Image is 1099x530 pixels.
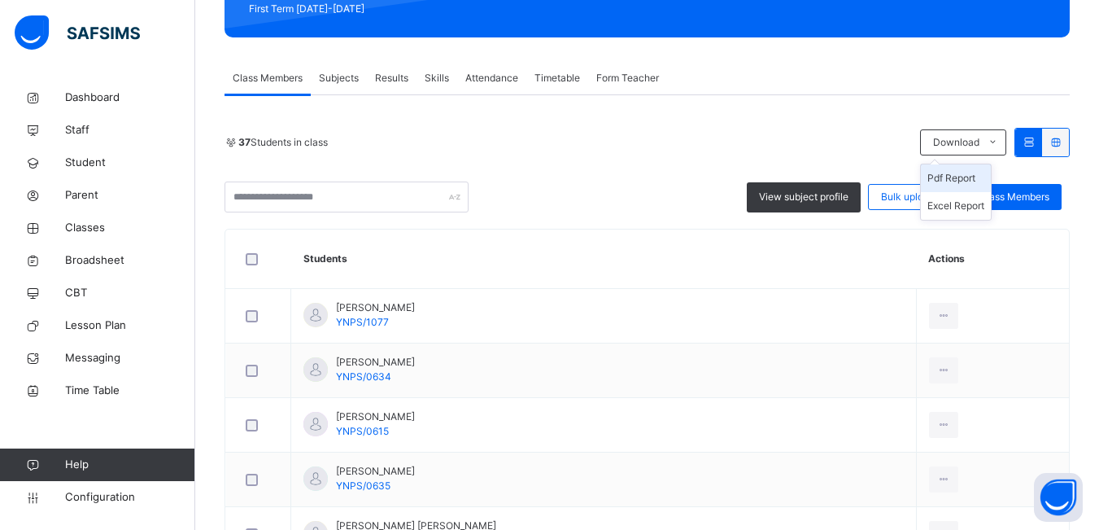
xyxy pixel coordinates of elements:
[65,457,194,473] span: Help
[534,71,580,85] span: Timetable
[1034,473,1083,522] button: Open asap
[319,71,359,85] span: Subjects
[65,252,195,269] span: Broadsheet
[921,164,991,192] li: dropdown-list-item-null-0
[933,135,979,150] span: Download
[916,230,1069,289] th: Actions
[336,355,415,370] span: [PERSON_NAME]
[15,15,140,50] img: safsims
[65,285,195,301] span: CBT
[65,383,195,399] span: Time Table
[465,71,518,85] span: Attendance
[596,71,659,85] span: Form Teacher
[65,489,194,506] span: Configuration
[249,2,489,16] span: First Term [DATE]-[DATE]
[238,136,251,148] b: 37
[65,187,195,204] span: Parent
[65,122,195,138] span: Staff
[336,316,389,328] span: YNPS/1077
[425,71,449,85] span: Skills
[336,410,415,424] span: [PERSON_NAME]
[336,300,415,315] span: [PERSON_NAME]
[65,350,195,366] span: Messaging
[336,370,391,383] span: YNPS/0634
[336,464,415,479] span: [PERSON_NAME]
[65,155,195,171] span: Student
[238,135,328,150] span: Students in class
[65,318,195,334] span: Lesson Plan
[921,192,991,220] li: dropdown-list-item-null-1
[759,190,848,204] span: View subject profile
[881,190,935,204] span: Bulk upload
[65,220,195,236] span: Classes
[959,190,1049,204] span: Add Class Members
[336,425,389,437] span: YNPS/0615
[375,71,408,85] span: Results
[291,230,917,289] th: Students
[233,71,303,85] span: Class Members
[336,480,390,492] span: YNPS/0635
[65,90,195,106] span: Dashboard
